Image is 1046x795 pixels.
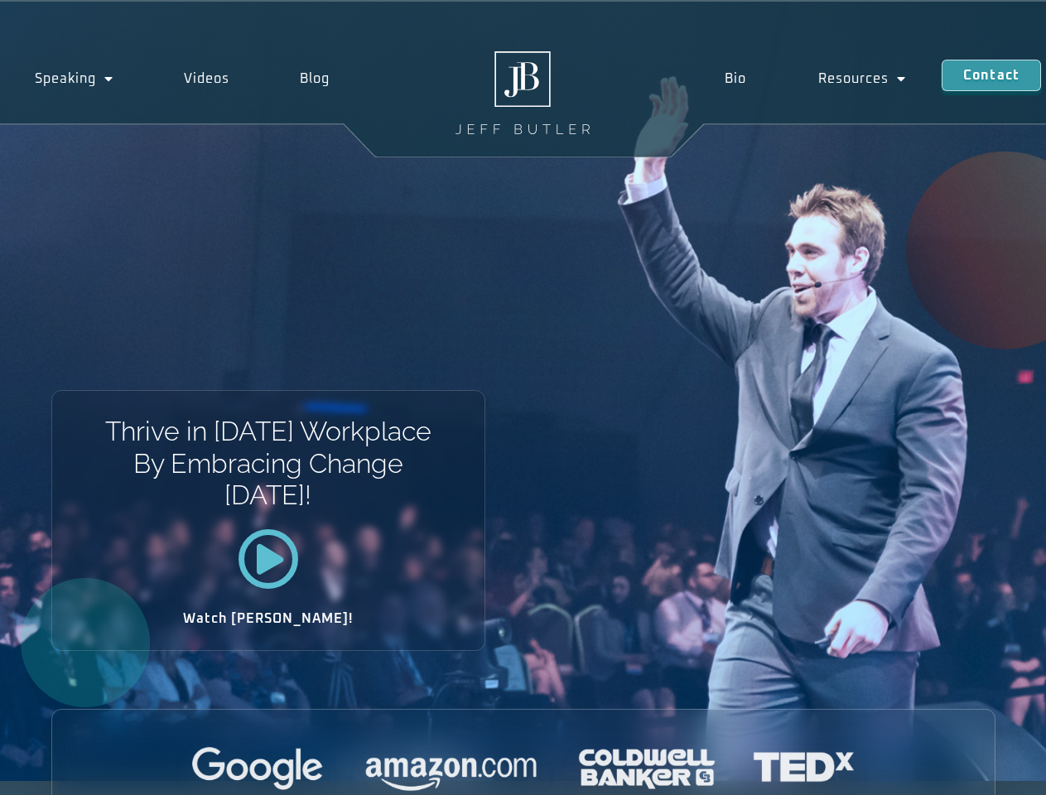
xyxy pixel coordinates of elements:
a: Videos [149,60,265,98]
span: Contact [963,69,1019,82]
h2: Watch [PERSON_NAME]! [110,612,427,625]
a: Bio [689,60,782,98]
a: Contact [942,60,1041,91]
a: Blog [264,60,364,98]
nav: Menu [689,60,941,98]
a: Resources [783,60,942,98]
h1: Thrive in [DATE] Workplace By Embracing Change [DATE]! [104,416,432,511]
